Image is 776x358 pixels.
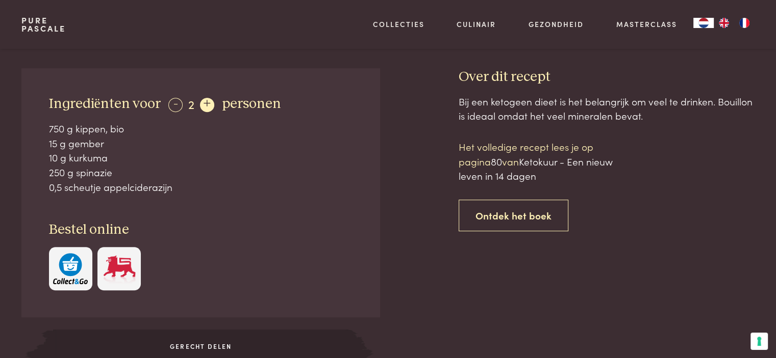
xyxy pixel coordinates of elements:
[693,18,755,28] aside: Language selected: Nederlands
[373,19,424,30] a: Collecties
[49,221,353,239] h3: Bestel online
[459,68,755,86] h3: Over dit recept
[102,253,137,284] img: Delhaize
[616,19,677,30] a: Masterclass
[714,18,755,28] ul: Language list
[21,16,66,33] a: PurePascale
[188,95,194,112] span: 2
[693,18,714,28] a: NL
[457,19,496,30] a: Culinair
[459,154,613,183] span: Ketokuur - Een nieuw leven in 14 dagen
[529,19,584,30] a: Gezondheid
[49,97,161,111] span: Ingrediënten voor
[714,18,734,28] a: EN
[49,165,353,180] div: 250 g spinazie
[49,150,353,165] div: 10 g kurkuma
[459,140,632,183] p: Het volledige recept lees je op pagina van
[168,98,183,112] div: -
[53,253,88,284] img: c308188babc36a3a401bcb5cb7e020f4d5ab42f7cacd8327e500463a43eeb86c.svg
[750,333,768,350] button: Uw voorkeuren voor toestemming voor trackingtechnologieën
[53,342,348,351] span: Gerecht delen
[491,154,502,168] span: 80
[734,18,755,28] a: FR
[459,94,755,123] div: Bij een ketogeen dieet is het belangrijk om veel te drinken. Bouillon is ideaal omdat het veel mi...
[693,18,714,28] div: Language
[459,200,568,232] a: Ontdek het boek
[49,180,353,195] div: 0,5 scheutje appelciderazijn
[200,98,214,112] div: +
[222,97,281,111] span: personen
[49,136,353,151] div: 15 g gember
[49,121,353,136] div: 750 g kippen, bio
